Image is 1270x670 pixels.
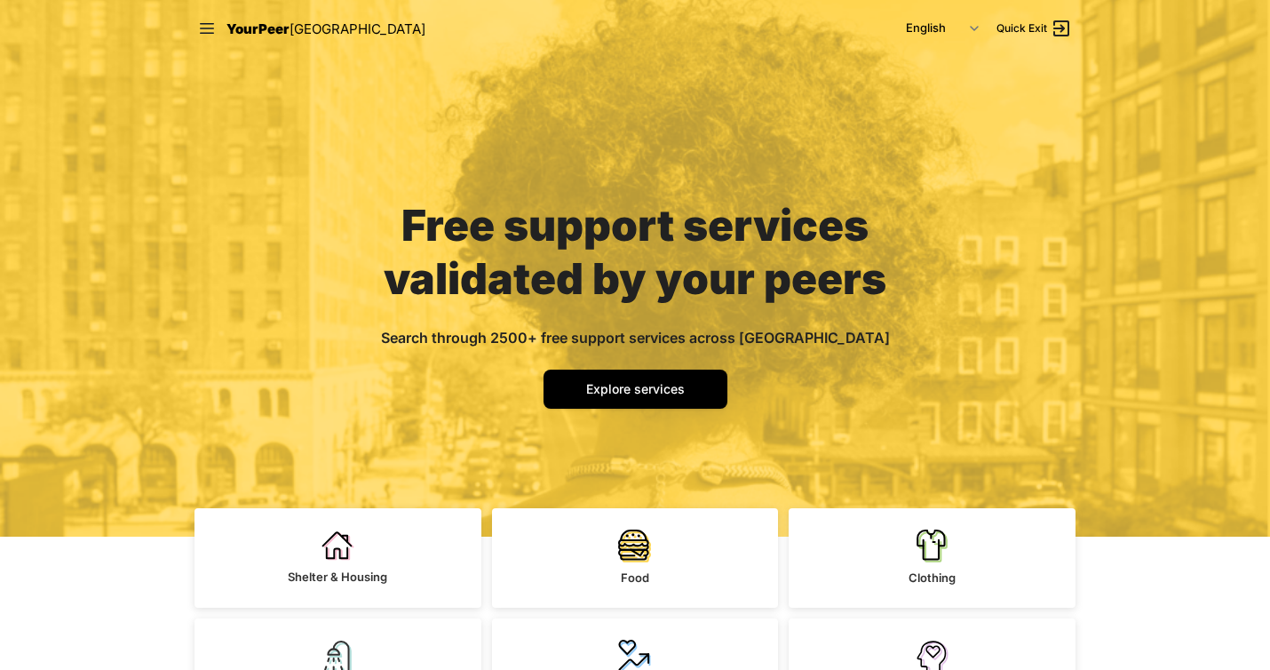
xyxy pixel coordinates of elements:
span: Quick Exit [996,21,1047,36]
span: YourPeer [226,20,290,37]
span: Shelter & Housing [288,570,387,584]
a: Quick Exit [996,18,1072,39]
span: [GEOGRAPHIC_DATA] [290,20,425,37]
a: Shelter & Housing [194,508,481,608]
span: Food [621,570,649,585]
span: Clothing [909,570,956,585]
a: Food [492,508,779,608]
span: Free support services validated by your peers [384,199,886,305]
a: Clothing [789,508,1076,608]
span: Explore services [586,381,685,396]
a: YourPeer[GEOGRAPHIC_DATA] [226,18,425,40]
span: Search through 2500+ free support services across [GEOGRAPHIC_DATA] [381,329,890,347]
a: Explore services [544,370,727,409]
